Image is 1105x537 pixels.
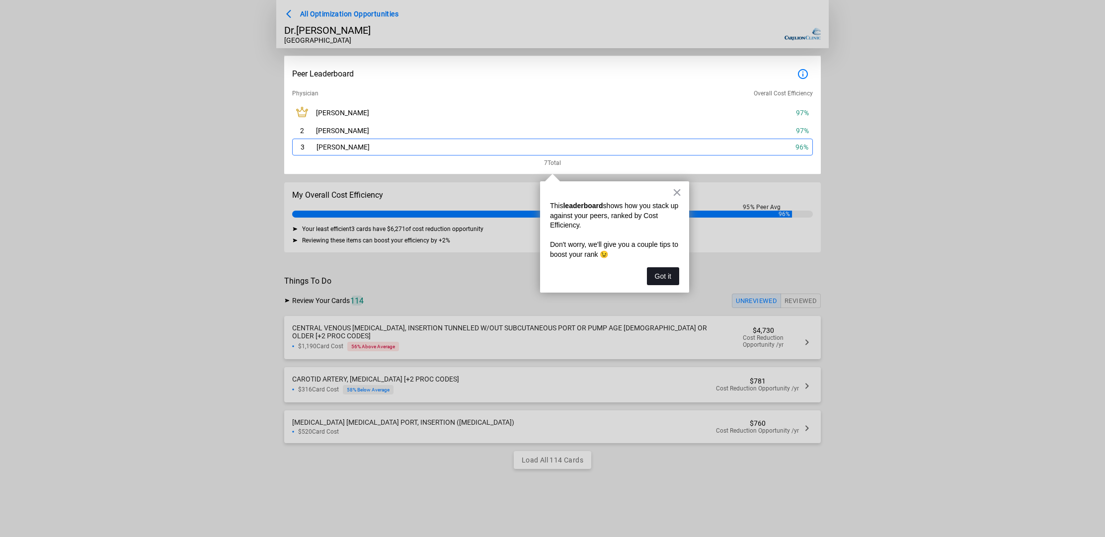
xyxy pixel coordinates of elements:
[672,184,682,200] button: Close
[292,90,318,97] span: Physician
[550,202,563,210] span: This
[550,240,679,259] p: Don't worry, we'll give you a couple tips to boost your rank 😉
[316,143,370,151] span: [PERSON_NAME]
[292,69,354,78] span: Peer Leaderboard
[563,202,603,210] strong: leaderboard
[316,109,369,117] span: [PERSON_NAME]
[796,127,809,135] span: 97 %
[796,109,809,117] span: 97 %
[647,267,679,285] button: Got it
[301,143,305,151] span: 3
[300,127,304,135] span: 2
[550,202,680,229] span: shows how you stack up against your peers, ranked by Cost Efficiency.
[795,143,808,151] span: 96 %
[754,90,813,97] span: Overall Cost Efficiency
[316,127,369,135] span: [PERSON_NAME]
[544,155,561,166] span: 7 Total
